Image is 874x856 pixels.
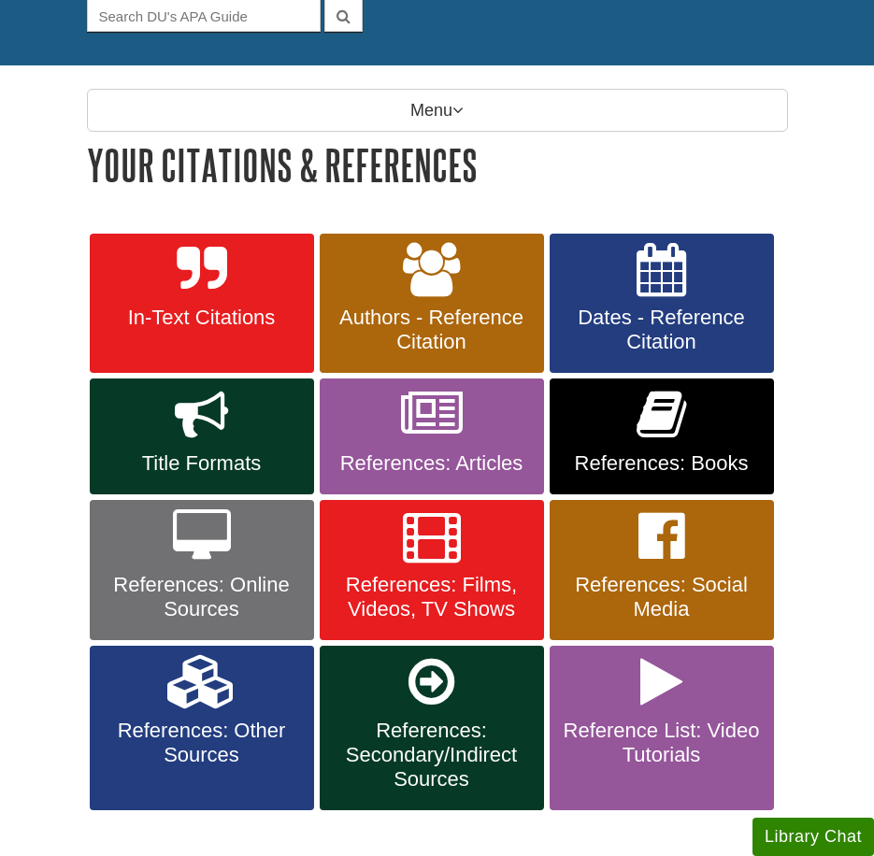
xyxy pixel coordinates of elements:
span: Reference List: Video Tutorials [564,719,760,767]
a: References: Secondary/Indirect Sources [320,646,544,810]
a: References: Online Sources [90,500,314,640]
span: References: Other Sources [104,719,300,767]
a: References: Social Media [550,500,774,640]
a: In-Text Citations [90,234,314,374]
span: References: Social Media [564,573,760,621]
span: In-Text Citations [104,306,300,330]
span: Title Formats [104,451,300,476]
a: References: Films, Videos, TV Shows [320,500,544,640]
a: Reference List: Video Tutorials [550,646,774,810]
span: Authors - Reference Citation [334,306,530,354]
button: Library Chat [752,818,874,856]
span: References: Films, Videos, TV Shows [334,573,530,621]
a: Authors - Reference Citation [320,234,544,374]
a: References: Books [550,378,774,494]
span: References: Online Sources [104,573,300,621]
span: References: Secondary/Indirect Sources [334,719,530,792]
a: References: Articles [320,378,544,494]
h1: Your Citations & References [87,141,788,189]
span: Dates - Reference Citation [564,306,760,354]
a: Dates - Reference Citation [550,234,774,374]
a: References: Other Sources [90,646,314,810]
span: References: Articles [334,451,530,476]
p: Menu [87,89,788,132]
a: Title Formats [90,378,314,494]
span: References: Books [564,451,760,476]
